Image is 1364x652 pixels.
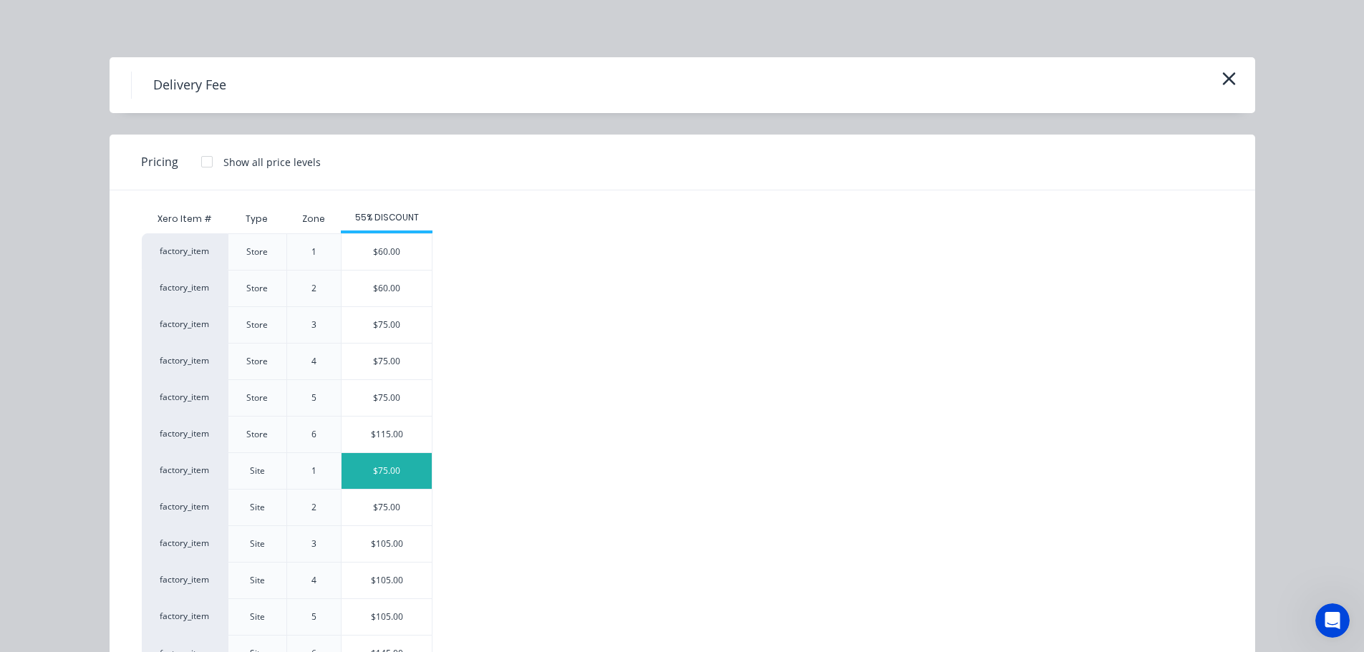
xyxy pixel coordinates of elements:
div: Site [250,610,265,623]
div: factory_item [142,270,228,306]
div: 1 [311,245,316,258]
div: 3 [311,537,316,550]
iframe: Intercom live chat [1315,603,1350,638]
div: $75.00 [342,490,432,525]
div: $105.00 [342,526,432,562]
div: factory_item [142,233,228,270]
div: Store [246,318,268,331]
div: 55% DISCOUNT [341,211,432,224]
div: factory_item [142,343,228,379]
div: factory_item [142,562,228,598]
div: Store [246,245,268,258]
div: 4 [311,574,316,587]
div: $115.00 [342,417,432,452]
div: Store [246,428,268,441]
div: Site [250,501,265,514]
div: Store [246,355,268,368]
div: $75.00 [342,307,432,343]
div: $75.00 [342,453,432,489]
div: $60.00 [342,234,432,270]
div: factory_item [142,306,228,343]
div: Store [246,282,268,295]
div: 5 [311,610,316,623]
div: 2 [311,282,316,295]
div: factory_item [142,416,228,452]
div: Site [250,464,265,477]
div: $75.00 [342,344,432,379]
div: Site [250,537,265,550]
div: factory_item [142,379,228,416]
div: Zone [291,201,337,237]
div: 4 [311,355,316,368]
div: Xero Item # [142,205,228,233]
div: 5 [311,391,316,404]
div: Show all price levels [223,155,321,170]
span: Pricing [141,153,178,170]
div: factory_item [142,598,228,635]
div: 1 [311,464,316,477]
div: 3 [311,318,316,331]
div: Store [246,391,268,404]
div: $60.00 [342,271,432,306]
div: factory_item [142,489,228,525]
div: Type [234,201,279,237]
div: 6 [311,428,316,441]
div: $75.00 [342,380,432,416]
div: 2 [311,501,316,514]
div: Site [250,574,265,587]
div: $105.00 [342,563,432,598]
div: $105.00 [342,599,432,635]
div: factory_item [142,525,228,562]
h4: Delivery Fee [131,72,248,99]
div: factory_item [142,452,228,489]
